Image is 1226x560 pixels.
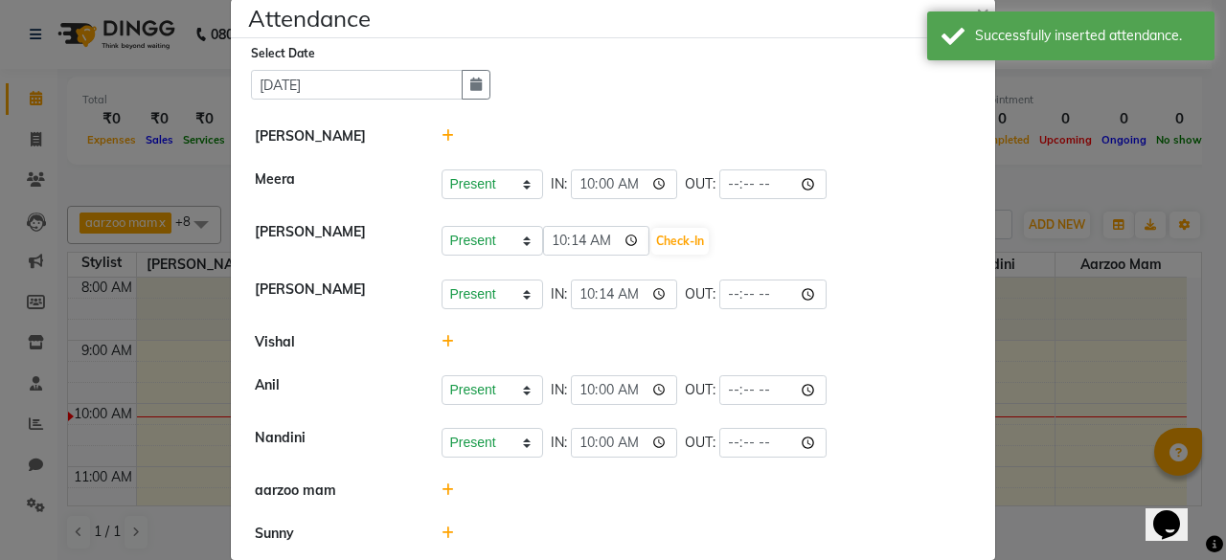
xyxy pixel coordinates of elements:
iframe: chat widget [1146,483,1207,541]
div: [PERSON_NAME] [240,222,427,257]
div: Nandini [240,428,427,458]
span: OUT: [685,380,715,400]
div: Successfully inserted attendance. [975,26,1200,46]
div: Anil [240,375,427,405]
span: OUT: [685,174,715,194]
span: IN: [551,284,567,304]
div: Sunny [240,524,427,544]
span: IN: [551,433,567,453]
div: Meera [240,169,427,199]
input: Select date [251,70,463,100]
span: IN: [551,380,567,400]
span: OUT: [685,433,715,453]
div: [PERSON_NAME] [240,126,427,146]
h4: Attendance [248,1,371,35]
div: Vishal [240,332,427,352]
span: IN: [551,174,567,194]
label: Select Date [251,45,315,62]
div: aarzoo mam [240,481,427,501]
div: [PERSON_NAME] [240,280,427,309]
button: Check-In [651,228,709,255]
span: OUT: [685,284,715,304]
